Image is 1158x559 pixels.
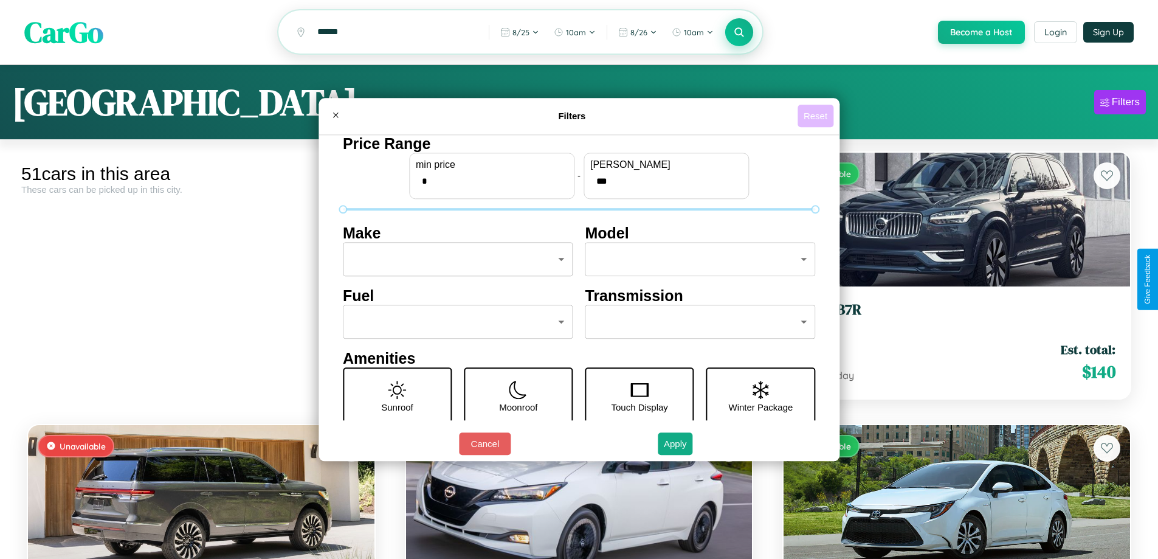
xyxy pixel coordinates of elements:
[938,21,1025,44] button: Become a Host
[512,27,529,37] span: 8 / 25
[346,111,798,121] h4: Filters
[1112,96,1140,108] div: Filters
[21,184,381,195] div: These cars can be picked up in this city.
[577,167,581,184] p: -
[343,287,573,305] h4: Fuel
[1143,255,1152,304] div: Give Feedback
[343,350,815,367] h4: Amenities
[499,399,537,415] p: Moonroof
[585,287,816,305] h4: Transmission
[684,27,704,37] span: 10am
[24,12,103,52] span: CarGo
[666,23,720,42] button: 10am
[494,23,545,42] button: 8/25
[798,301,1115,319] h3: Volvo B7R
[612,23,663,42] button: 8/26
[381,399,413,415] p: Sunroof
[798,301,1115,331] a: Volvo B7R2014
[343,135,815,153] h4: Price Range
[798,105,833,127] button: Reset
[1083,22,1134,43] button: Sign Up
[60,441,106,451] span: Unavailable
[1034,21,1077,43] button: Login
[12,77,357,127] h1: [GEOGRAPHIC_DATA]
[1061,341,1115,358] span: Est. total:
[729,399,793,415] p: Winter Package
[611,399,667,415] p: Touch Display
[343,224,573,242] h4: Make
[658,432,693,455] button: Apply
[566,27,586,37] span: 10am
[1094,90,1146,114] button: Filters
[21,164,381,184] div: 51 cars in this area
[585,224,816,242] h4: Model
[1082,359,1115,384] span: $ 140
[416,159,568,170] label: min price
[829,369,854,381] span: / day
[548,23,602,42] button: 10am
[590,159,742,170] label: [PERSON_NAME]
[630,27,647,37] span: 8 / 26
[459,432,511,455] button: Cancel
